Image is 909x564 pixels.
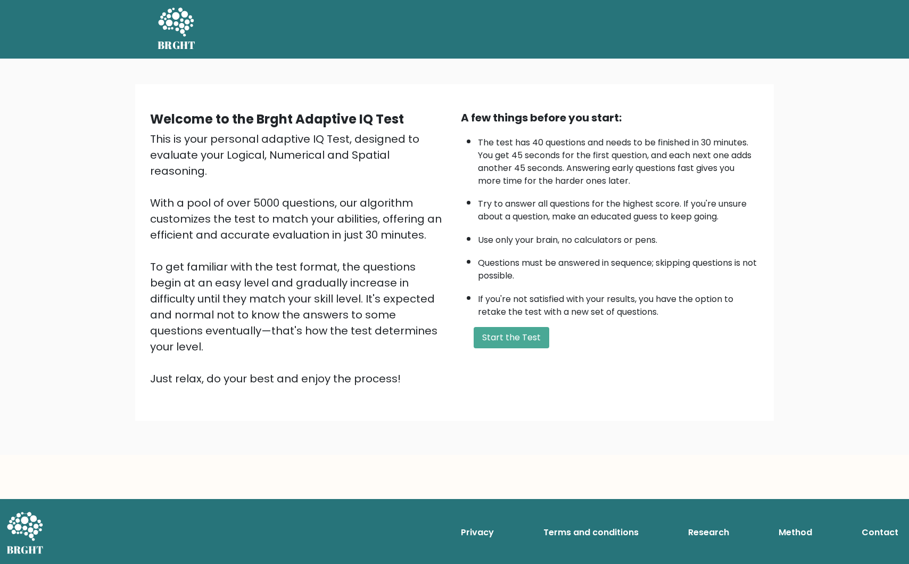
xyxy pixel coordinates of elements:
button: Start the Test [474,327,549,348]
div: A few things before you start: [461,110,759,126]
li: If you're not satisfied with your results, you have the option to retake the test with a new set ... [478,288,759,318]
a: Contact [857,522,903,543]
div: This is your personal adaptive IQ Test, designed to evaluate your Logical, Numerical and Spatial ... [150,131,448,387]
li: Try to answer all questions for the highest score. If you're unsure about a question, make an edu... [478,192,759,223]
li: Use only your brain, no calculators or pens. [478,228,759,247]
h5: BRGHT [158,39,196,52]
a: Privacy [457,522,498,543]
a: Terms and conditions [539,522,643,543]
a: Method [774,522,816,543]
li: Questions must be answered in sequence; skipping questions is not possible. [478,251,759,282]
b: Welcome to the Brght Adaptive IQ Test [150,110,404,128]
li: The test has 40 questions and needs to be finished in 30 minutes. You get 45 seconds for the firs... [478,131,759,187]
a: BRGHT [158,4,196,54]
a: Research [684,522,733,543]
